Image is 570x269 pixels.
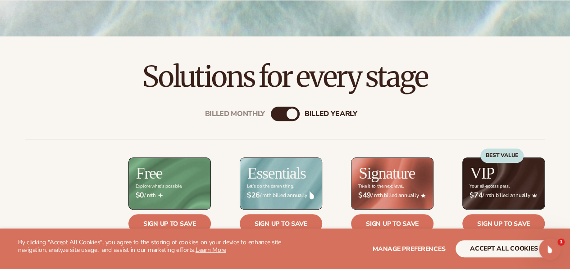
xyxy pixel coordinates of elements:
strong: $49 [358,191,371,200]
h2: VIP [470,165,494,181]
img: Star_6.png [421,193,425,197]
img: free_bg.png [129,158,210,209]
a: Sign up to save [128,214,211,233]
h2: Free [136,165,162,181]
img: drop.png [310,191,314,199]
a: Sign up to save [351,214,433,233]
div: Billed Monthly [205,109,265,118]
img: Free_Icon_bb6e7c7e-73f8-44bd-8ed0-223ea0fc522e.png [158,193,163,197]
iframe: Intercom live chat [539,238,561,260]
h2: Signature [359,165,415,181]
strong: $26 [247,191,260,200]
a: Sign up to save [240,214,322,233]
p: By clicking "Accept All Cookies", you agree to the storing of cookies on your device to enhance s... [18,239,285,254]
span: / mth [136,191,204,200]
span: / mth billed annually [358,191,426,200]
img: Essentials_BG_9050f826-5aa9-47d9-a362-757b82c62641.jpg [240,158,322,209]
button: accept all cookies [456,240,552,257]
h2: Essentials [247,165,306,181]
a: Sign up to save [462,214,545,233]
span: / mth billed annually [247,191,315,200]
h2: Solutions for every stage [25,62,545,92]
strong: $74 [470,191,483,200]
button: Manage preferences [373,240,445,257]
div: billed Yearly [305,109,357,118]
img: Signature_BG_eeb718c8-65ac-49e3-a4e5-327c6aa73146.jpg [351,158,433,209]
strong: $0 [136,191,144,200]
span: 1 [557,238,565,246]
div: BEST VALUE [480,148,524,163]
img: VIP_BG_199964bd-3653-43bc-8a67-789d2d7717b9.jpg [463,158,544,209]
img: Crown_2d87c031-1b5a-4345-8312-a4356ddcde98.png [532,193,537,197]
span: Manage preferences [373,245,445,253]
a: Learn More [196,246,226,254]
span: / mth billed annually [470,191,538,200]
